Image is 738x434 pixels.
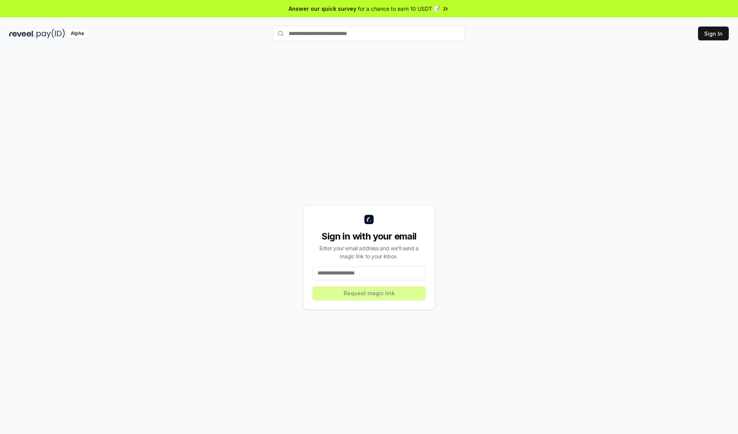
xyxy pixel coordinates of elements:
span: for a chance to earn 10 USDT 📝 [358,5,440,13]
div: Enter your email address and we’ll send a magic link to your inbox. [312,244,426,260]
span: Answer our quick survey [289,5,356,13]
button: Sign In [698,27,729,40]
img: logo_small [364,215,374,224]
img: reveel_dark [9,29,35,38]
img: pay_id [37,29,65,38]
div: Alpha [66,29,88,38]
div: Sign in with your email [312,230,426,243]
